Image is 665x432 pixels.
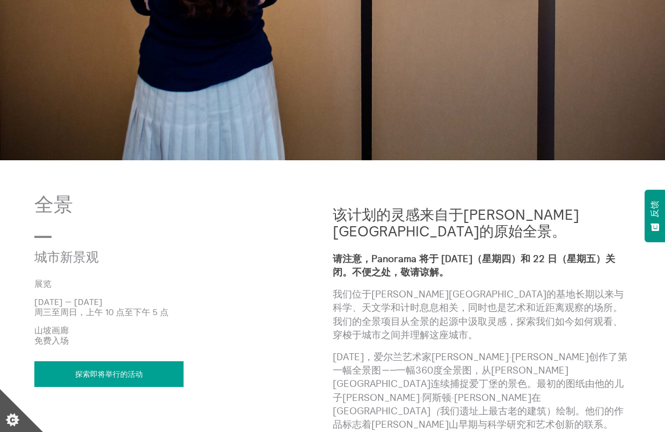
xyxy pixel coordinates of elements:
[381,364,396,376] font: ——
[34,296,103,307] font: [DATE] — [DATE]
[333,405,624,430] font: 我们遗址上最古老的建筑）绘制。他们的作品标志着[PERSON_NAME]山早期与科学研究和艺术创新的联系。
[34,335,69,346] font: 免费入场
[34,196,73,215] font: 全景
[645,190,665,242] button: 反馈 - 显示调查
[333,288,624,341] font: 我们位于[PERSON_NAME][GEOGRAPHIC_DATA]的基地长期以来与科学、天文学和计时息息相关，同时也是艺术和近距离观察的场所。我们的全景项目从全景的起源中汲取灵感，探索我们如今...
[333,205,579,240] font: 该计划的灵感来自于[PERSON_NAME][GEOGRAPHIC_DATA]的原始全景。
[75,369,143,379] font: 探索即将举行的活动
[333,252,615,278] font: 请注意，Panorama 将于 [DATE]（星期四）和 22 日（星期五）关闭。不便之处，敬请谅解。
[333,364,624,417] font: 一幅360度全景图，从[PERSON_NAME][GEOGRAPHIC_DATA]连续捕捉爱丁堡的景色。最初的图纸由他的儿子[PERSON_NAME]·阿斯顿·[PERSON_NAME]在[GE...
[34,361,184,387] a: 探索即将举行的活动
[34,307,169,317] font: 周三至周日，上午 10 点至下午 5 点
[430,405,440,417] font: （
[650,200,659,218] font: 反馈
[333,351,627,376] font: [DATE]，爱尔兰艺术家[PERSON_NAME]·[PERSON_NAME]创作了第一幅全景图
[34,278,52,289] font: 展览
[34,325,69,336] font: 山坡画廊
[34,251,99,264] font: 城市新景观
[34,279,316,288] a: 展览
